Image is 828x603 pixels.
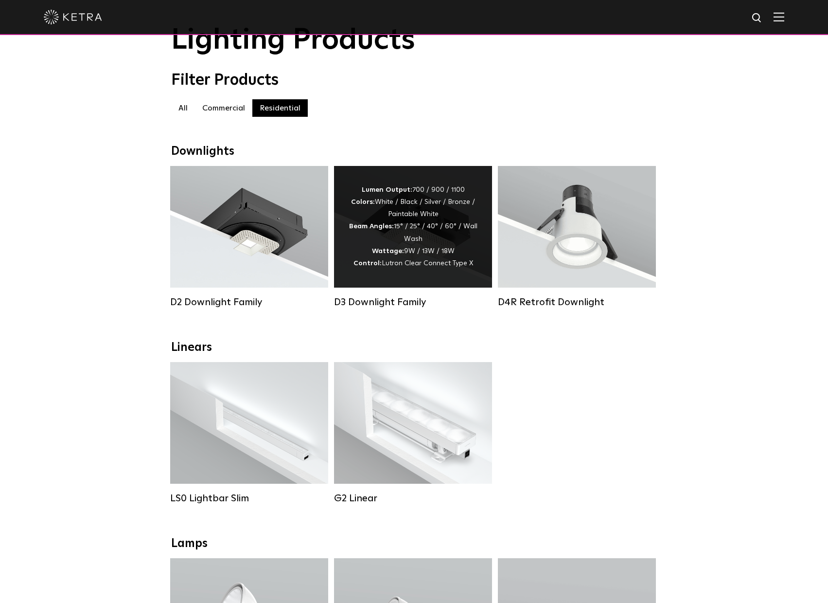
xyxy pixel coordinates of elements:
[171,145,657,159] div: Downlights
[334,493,492,504] div: G2 Linear
[171,26,415,55] span: Lighting Products
[353,260,382,267] strong: Control:
[170,166,328,308] a: D2 Downlight Family Lumen Output:1200Colors:White / Black / Gloss Black / Silver / Bronze / Silve...
[195,99,252,117] label: Commercial
[170,362,328,504] a: LS0 Lightbar Slim Lumen Output:200 / 350Colors:White / BlackControl:X96 Controller
[252,99,308,117] label: Residential
[498,166,656,308] a: D4R Retrofit Downlight Lumen Output:800Colors:White / BlackBeam Angles:15° / 25° / 40° / 60°Watta...
[170,296,328,308] div: D2 Downlight Family
[171,537,657,551] div: Lamps
[372,248,404,255] strong: Wattage:
[334,166,492,308] a: D3 Downlight Family Lumen Output:700 / 900 / 1100Colors:White / Black / Silver / Bronze / Paintab...
[334,362,492,504] a: G2 Linear Lumen Output:400 / 700 / 1000Colors:WhiteBeam Angles:Flood / [GEOGRAPHIC_DATA] / Narrow...
[349,223,394,230] strong: Beam Angles:
[751,12,763,24] img: search icon
[498,296,656,308] div: D4R Retrofit Downlight
[382,260,473,267] span: Lutron Clear Connect Type X
[349,184,477,270] div: 700 / 900 / 1100 White / Black / Silver / Bronze / Paintable White 15° / 25° / 40° / 60° / Wall W...
[44,10,102,24] img: ketra-logo-2019-white
[334,296,492,308] div: D3 Downlight Family
[362,186,412,193] strong: Lumen Output:
[774,12,784,21] img: Hamburger%20Nav.svg
[171,71,657,90] div: Filter Products
[171,341,657,355] div: Linears
[171,99,195,117] label: All
[170,493,328,504] div: LS0 Lightbar Slim
[351,199,375,205] strong: Colors:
